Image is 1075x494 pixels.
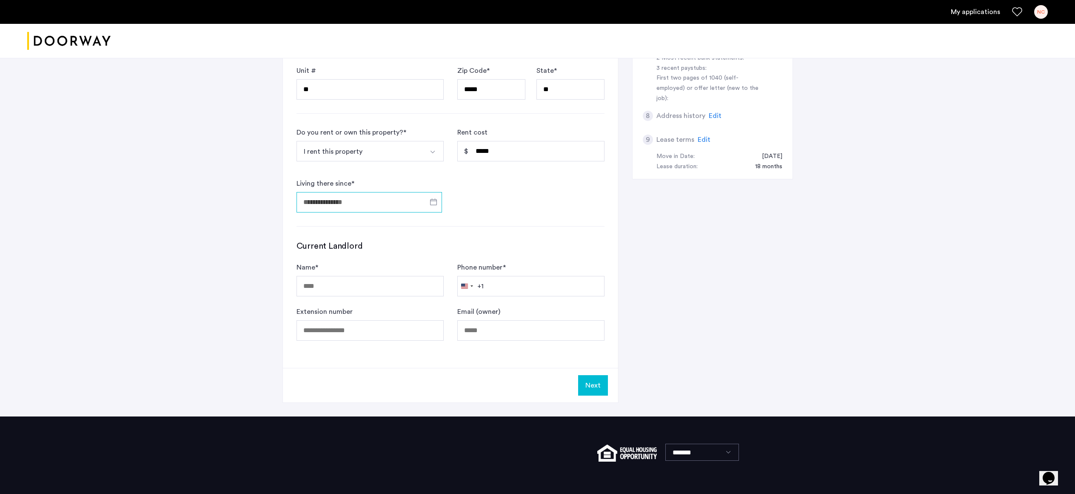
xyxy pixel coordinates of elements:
div: First two pages of 1040 (self-employed) or offer letter (new to the job): [656,73,764,104]
label: State * [536,66,557,76]
div: NC [1034,5,1048,19]
span: Edit [709,112,721,119]
div: 8 [643,111,653,121]
a: Cazamio logo [27,25,111,57]
button: Open calendar [428,197,439,207]
div: Move in Date: [656,152,695,162]
a: My application [951,7,1000,17]
div: Lease duration: [656,162,698,172]
img: logo [27,25,111,57]
h5: Lease terms [656,135,694,145]
div: 18 months [747,162,782,172]
label: Extension number [297,307,353,317]
div: 10/15/2025 [753,152,782,162]
h3: Current Landlord [297,240,605,252]
label: Rent cost [457,127,488,138]
span: Edit [698,136,710,143]
label: Unit # [297,66,316,76]
label: Email (owner) [457,307,500,317]
button: Selected country [458,276,484,296]
button: Next [578,375,608,396]
div: 9 [643,135,653,145]
img: equal-housing.png [597,445,656,462]
label: Living there since * [297,178,354,189]
iframe: chat widget [1039,460,1066,485]
a: Favorites [1012,7,1022,17]
label: Zip Code * [457,66,490,76]
div: Do you rent or own this property? * [297,127,406,138]
img: arrow [429,149,436,155]
label: Name * [297,262,318,273]
div: +1 [477,281,484,291]
select: Language select [665,444,739,461]
button: Select option [297,141,424,161]
button: Select option [423,141,444,161]
label: Phone number * [457,262,506,273]
h5: Address history [656,111,705,121]
div: 3 recent paystubs: [656,63,764,74]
